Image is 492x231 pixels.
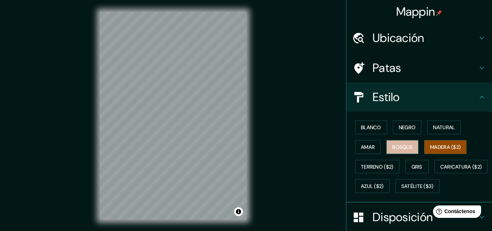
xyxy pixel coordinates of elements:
button: Activar o desactivar atribución [234,207,243,216]
button: Madera ($2) [424,140,467,154]
button: Satélite ($3) [395,179,440,193]
img: pin-icon.png [436,10,442,16]
font: Disposición [373,209,433,225]
button: Bosque [386,140,418,154]
font: Mappin [396,4,435,19]
button: Negro [393,120,422,134]
font: Azul ($2) [361,183,384,190]
font: Satélite ($3) [401,183,434,190]
canvas: Mapa [100,12,247,220]
button: Amar [355,140,381,154]
font: Natural [433,124,455,131]
font: Ubicación [373,30,424,46]
font: Madera ($2) [430,144,461,150]
div: Estilo [346,82,492,112]
font: Terreno ($2) [361,163,394,170]
font: Estilo [373,89,400,105]
button: Natural [427,120,461,134]
button: Terreno ($2) [355,160,399,174]
font: Patas [373,60,401,76]
button: Caricatura ($2) [434,160,488,174]
font: Negro [399,124,416,131]
div: Ubicación [346,23,492,53]
font: Blanco [361,124,381,131]
iframe: Lanzador de widgets de ayuda [427,203,484,223]
font: Amar [361,144,375,150]
font: Bosque [392,144,413,150]
button: Gris [405,160,429,174]
button: Azul ($2) [355,179,390,193]
div: Patas [346,53,492,82]
font: Caricatura ($2) [440,163,482,170]
button: Blanco [355,120,387,134]
font: Gris [412,163,422,170]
